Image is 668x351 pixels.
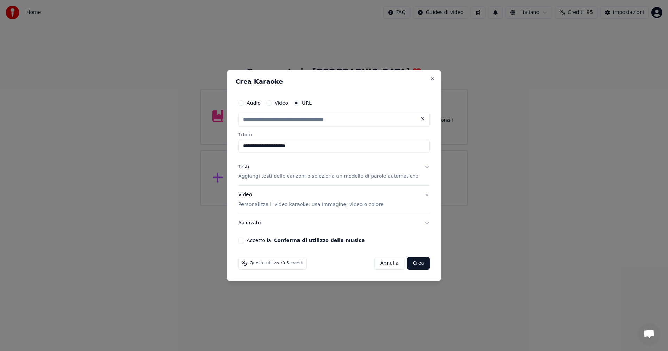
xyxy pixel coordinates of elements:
[238,173,419,180] p: Aggiungi testi delle canzoni o seleziona un modello di parole automatiche
[238,201,383,208] p: Personalizza il video karaoke: usa immagine, video o colore
[238,132,430,137] label: Titolo
[250,261,303,266] span: Questo utilizzerà 6 crediti
[238,158,430,186] button: TestiAggiungi testi delle canzoni o seleziona un modello di parole automatiche
[238,163,249,170] div: Testi
[238,214,430,232] button: Avanzato
[274,238,365,243] button: Accetto la
[247,101,261,105] label: Audio
[238,186,430,214] button: VideoPersonalizza il video karaoke: usa immagine, video o colore
[247,238,365,243] label: Accetto la
[238,192,383,208] div: Video
[275,101,288,105] label: Video
[374,257,405,270] button: Annulla
[407,257,430,270] button: Crea
[236,79,432,85] h2: Crea Karaoke
[302,101,312,105] label: URL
